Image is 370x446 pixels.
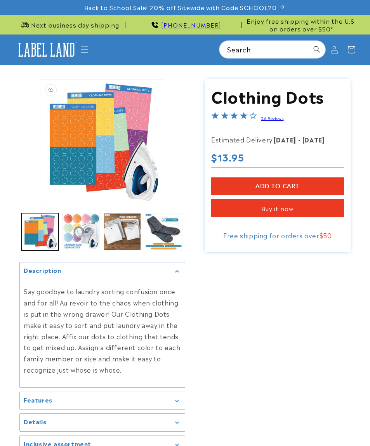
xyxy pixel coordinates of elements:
[298,135,301,144] strong: -
[245,15,358,34] div: Announcement
[211,199,344,217] button: Buy it now
[24,418,46,425] h2: Details
[76,41,93,58] summary: Menu
[320,231,323,240] span: $
[84,3,277,11] span: Back to School Sale! 20% off Sitewide with Code SCHOOL20
[211,151,244,163] span: $13.95
[20,262,185,280] summary: Description
[302,135,325,144] strong: [DATE]
[211,113,257,122] span: 4.0-star overall rating
[24,266,61,274] h2: Description
[323,231,332,240] span: 50
[63,213,100,250] button: Load image 2 in gallery view
[24,396,52,404] h2: Features
[211,177,344,195] button: Add to cart
[15,40,78,60] img: Label Land
[211,231,344,239] div: Free shipping for orders over
[261,115,283,121] a: 26 Reviews
[24,286,181,375] p: Say goodbye to laundry sorting confusion once and for all! Au revoir to the chaos when clothing i...
[20,414,185,431] summary: Details
[12,37,81,62] a: Label Land
[145,213,182,250] button: Load image 4 in gallery view
[31,21,119,29] span: Next business day shipping
[161,20,221,29] a: [PHONE_NUMBER]
[274,135,296,144] strong: [DATE]
[211,134,344,145] p: Estimated Delivery:
[12,15,125,34] div: Announcement
[104,213,141,250] button: Load image 3 in gallery view
[245,17,358,32] span: Enjoy free shipping within the U.S. on orders over $50*
[255,183,299,190] span: Add to cart
[129,15,241,34] div: Announcement
[20,392,185,410] summary: Features
[211,86,344,106] h1: Clothing Dots
[308,41,325,58] button: Search
[21,213,59,250] button: Load image 1 in gallery view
